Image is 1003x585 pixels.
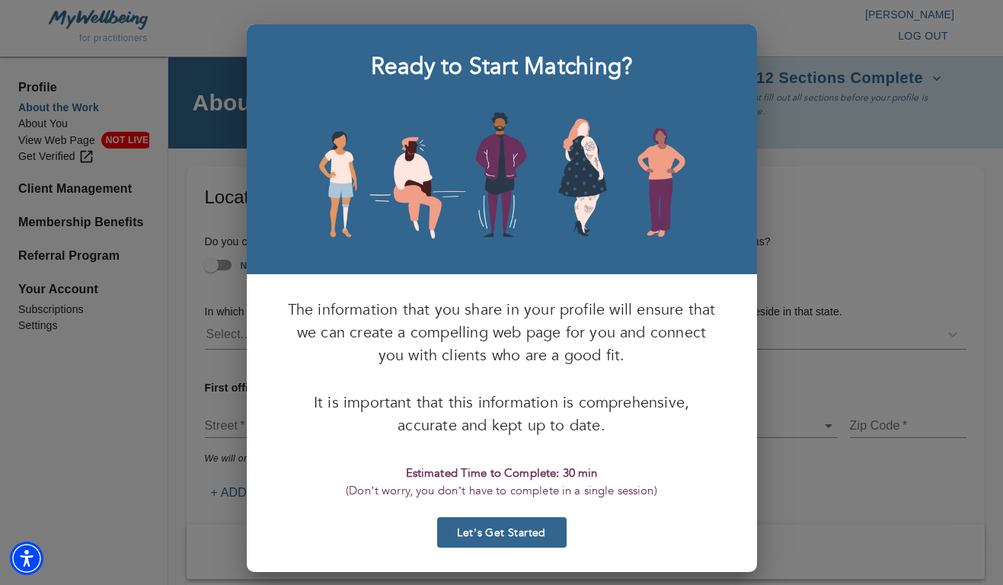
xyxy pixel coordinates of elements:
[308,110,696,243] img: people
[286,299,717,367] p: The information that you share in your profile will ensure that we can create a compelling web pa...
[371,49,632,85] h6: Ready to Start Matching?
[10,542,43,575] div: Accessibility Menu
[443,526,561,540] span: Let’s Get Started
[346,465,657,482] p: Estimated Time to Complete: 30 min
[346,482,657,500] p: (Don’t worry, you don’t have to complete in a single session)
[437,517,567,548] button: Let’s Get Started
[286,392,717,437] p: It is important that this information is comprehensive, accurate and kept up to date.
